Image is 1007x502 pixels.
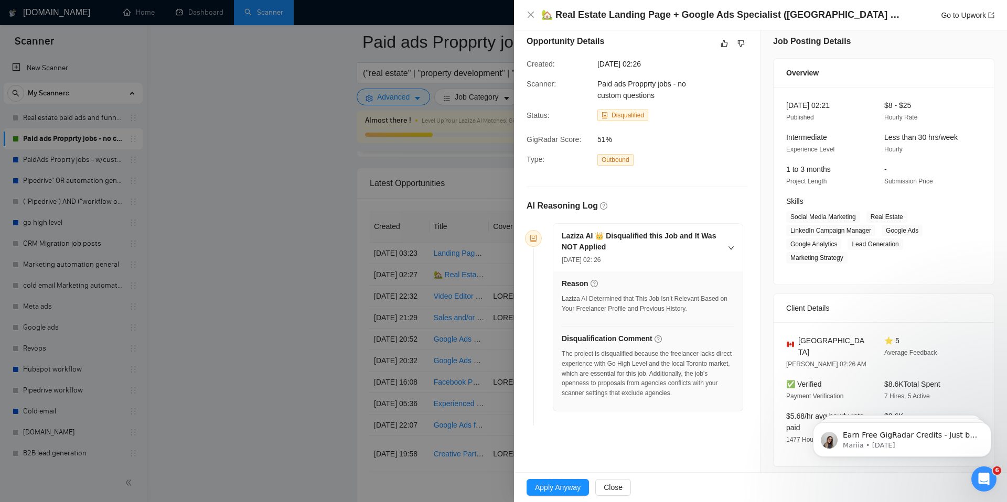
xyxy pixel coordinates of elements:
span: Lead Generation [848,238,903,250]
button: dislike [735,37,747,50]
span: 7 Hires, 5 Active [884,392,930,400]
iframe: Intercom live chat [971,466,997,492]
span: 6 [993,466,1001,475]
span: Outbound [597,154,634,166]
span: $5.68/hr avg hourly rate paid [786,412,864,432]
span: [GEOGRAPHIC_DATA] [798,335,867,358]
span: Created: [527,60,555,68]
span: LinkedIn Campaign Manager [786,225,875,236]
button: Close [527,10,535,19]
span: Project Length [786,178,827,185]
span: $8 - $25 [884,101,911,110]
button: Collapse window [315,4,335,24]
span: export [988,12,994,18]
h5: AI Reasoning Log [527,200,598,212]
h5: Opportunity Details [527,35,604,48]
span: GigRadar Score: [527,135,581,144]
a: Open in help center [138,428,222,436]
span: [DATE] 02: 26 [562,256,601,264]
div: Did this answer your question? [13,383,348,395]
span: Experience Level [786,146,834,153]
iframe: Intercom notifications message [797,400,1007,474]
h5: Laziza AI 👑 Disqualified this Job and It Was NOT Applied [562,231,722,253]
span: Scanner: [527,80,556,88]
span: Average Feedback [884,349,937,356]
span: question-circle [600,202,607,210]
span: Status: [527,111,550,119]
a: Go to Upworkexport [941,11,994,19]
button: Close [595,479,631,496]
span: Payment Verification [786,392,843,400]
span: Apply Anyway [535,482,581,493]
span: robot [530,235,537,242]
h5: Disqualification Comment [562,333,652,344]
h5: Reason [562,278,588,289]
span: $8.6K Total Spent [884,380,940,388]
span: 51% [597,134,755,145]
span: Skills [786,197,804,205]
span: robot [602,112,608,118]
span: Disqualified [612,112,644,119]
div: Close [335,4,354,23]
span: Close [604,482,623,493]
span: [DATE] 02:26 [597,58,755,70]
span: close [527,10,535,19]
div: Client Details [786,294,981,322]
span: Hourly Rate [884,114,917,121]
span: Published [786,114,814,121]
span: 1477 Hours [786,436,819,443]
span: Type: [527,155,544,163]
span: neutral face reaction [167,394,194,414]
span: smiley reaction [194,394,221,414]
button: go back [7,4,27,24]
img: 🇨🇦 [787,341,794,348]
span: right [728,245,734,251]
span: Less than 30 hrs/week [884,133,958,141]
span: 😞 [145,394,160,414]
span: dislike [737,39,745,48]
span: [PERSON_NAME] 02:26 AM [786,361,866,368]
h4: 🏡 Real Estate Landing Page + Google Ads Specialist ([GEOGRAPHIC_DATA] & GTA Buyer & High-End Rent... [541,8,903,21]
span: Overview [786,67,819,79]
span: Real Estate [866,211,907,223]
span: Social Media Marketing [786,211,860,223]
button: Apply Anyway [527,479,589,496]
span: Submission Price [884,178,933,185]
span: question-circle [655,335,662,343]
span: ✅ Verified [786,380,822,388]
span: Intermediate [786,133,827,141]
span: 😐 [173,394,188,414]
span: ⭐ 5 [884,336,899,345]
span: [DATE] 02:21 [786,101,830,110]
span: like [721,39,728,48]
span: disappointed reaction [140,394,167,414]
span: 😃 [200,394,215,414]
span: Google Ads [882,225,923,236]
span: 1 to 3 months [786,165,831,173]
h5: Job Posting Details [773,35,851,48]
div: Laziza AI Determined that This Job Isn’t Relevant Based on Your Freelancer Profile and Previous H... [562,294,734,314]
span: Hourly [884,146,903,153]
span: Marketing Strategy [786,252,848,264]
button: like [718,37,731,50]
span: question-circle [591,280,598,287]
span: Google Analytics [786,238,841,250]
span: - [884,165,887,173]
span: Paid ads Propprty jobs - no custom questions [597,80,686,100]
div: The project is disqualified because the freelancer lacks direct experience with Go High Level and... [562,349,734,398]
